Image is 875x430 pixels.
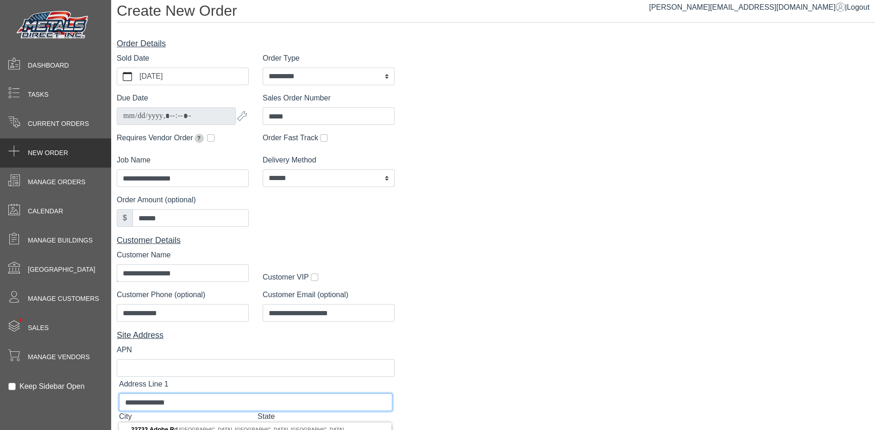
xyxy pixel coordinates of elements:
span: Calendar [28,206,63,216]
span: New Order [28,148,68,158]
label: Customer Phone (optional) [117,289,205,300]
label: Order Amount (optional) [117,194,196,206]
label: Requires Vendor Order [117,132,205,143]
button: calendar [117,68,138,85]
label: Customer Name [117,249,170,261]
span: [GEOGRAPHIC_DATA] [28,265,95,274]
label: [DATE] [138,68,248,85]
label: Customer Email (optional) [263,289,348,300]
label: Delivery Method [263,155,316,166]
span: Manage Buildings [28,236,93,245]
label: Job Name [117,155,151,166]
label: City [119,411,132,422]
div: Customer Details [117,234,395,247]
label: Sales Order Number [263,93,331,104]
label: Due Date [117,93,148,104]
span: Sales [28,323,49,333]
label: Order Fast Track [263,132,318,143]
img: Metals Direct Inc Logo [14,8,93,43]
div: Order Details [117,37,395,50]
a: [PERSON_NAME][EMAIL_ADDRESS][DOMAIN_NAME] [649,3,845,11]
h1: Create New Order [117,2,875,23]
span: Tasks [28,90,49,100]
div: $ [117,209,133,227]
label: Keep Sidebar Open [19,381,85,392]
label: Customer VIP [263,272,309,283]
span: Dashboard [28,61,69,70]
div: | [649,2,869,13]
label: Sold Date [117,53,149,64]
span: Extends due date by 2 weeks for pickup orders [195,134,204,143]
label: Address Line 1 [119,379,169,390]
div: Site Address [117,329,395,342]
span: • [9,305,32,335]
label: Order Type [263,53,300,64]
span: Manage Vendors [28,352,90,362]
svg: calendar [123,72,132,81]
span: Manage Customers [28,294,99,304]
span: Manage Orders [28,177,85,187]
span: Current Orders [28,119,89,129]
label: APN [117,344,132,355]
label: State [258,411,275,422]
span: Logout [847,3,869,11]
